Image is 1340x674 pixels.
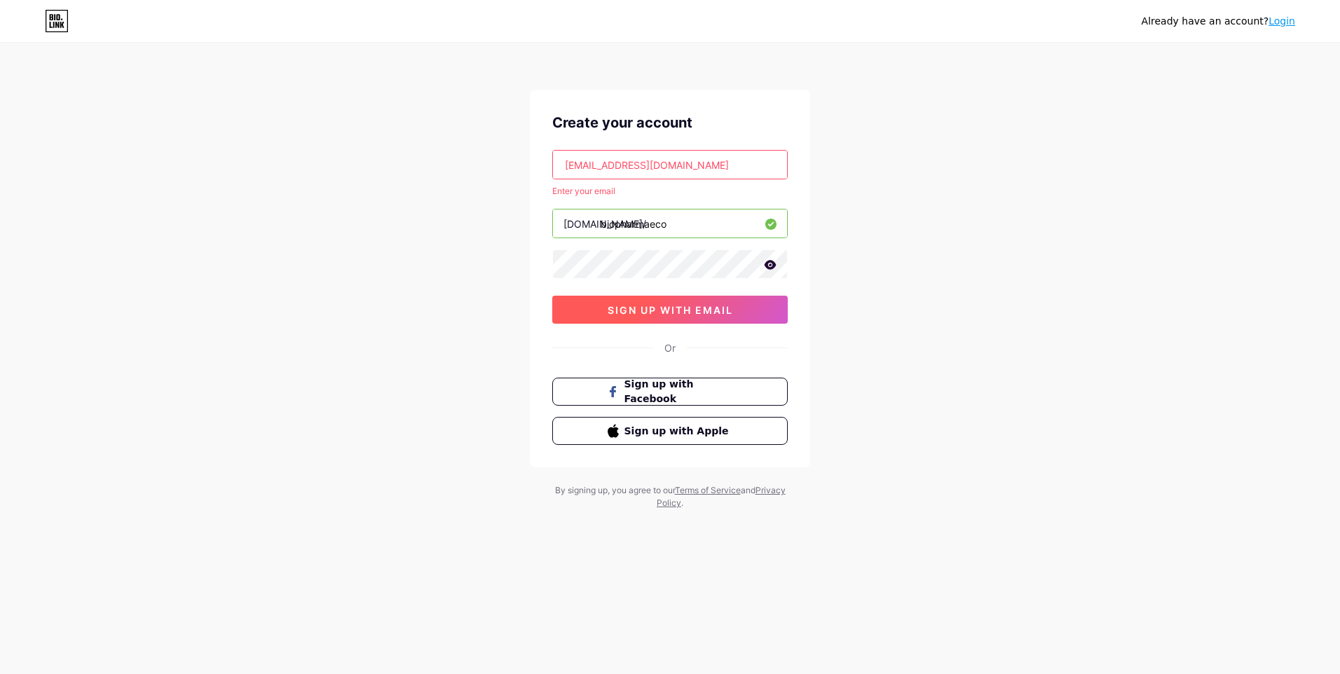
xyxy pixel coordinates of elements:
[552,296,788,324] button: sign up with email
[1142,14,1295,29] div: Already have an account?
[624,377,733,406] span: Sign up with Facebook
[1269,15,1295,27] a: Login
[675,485,741,495] a: Terms of Service
[551,484,789,509] div: By signing up, you agree to our and .
[552,378,788,406] button: Sign up with Facebook
[624,424,733,439] span: Sign up with Apple
[552,417,788,445] button: Sign up with Apple
[553,209,787,238] input: username
[563,216,646,231] div: [DOMAIN_NAME]/
[552,185,788,198] div: Enter your email
[552,112,788,133] div: Create your account
[608,304,733,316] span: sign up with email
[664,341,676,355] div: Or
[553,151,787,179] input: Email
